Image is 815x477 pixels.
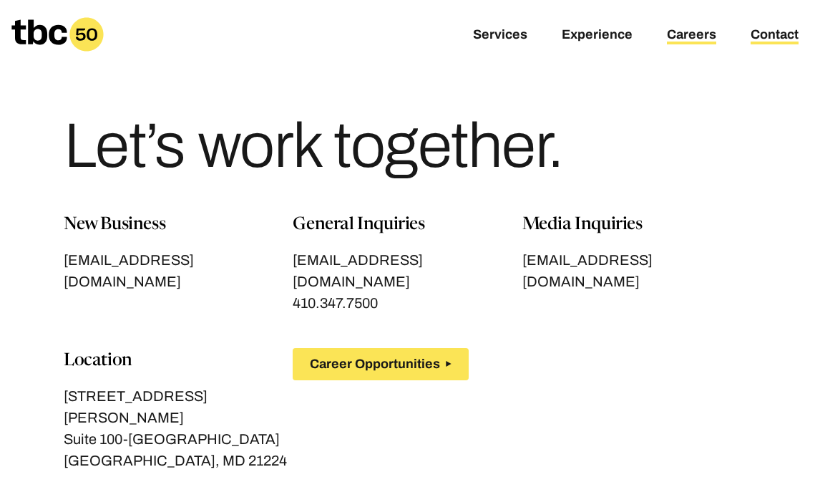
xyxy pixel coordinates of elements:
[293,249,522,292] a: [EMAIL_ADDRESS][DOMAIN_NAME]
[562,27,633,44] a: Experience
[667,27,716,44] a: Careers
[293,212,522,238] p: General Inquiries
[293,295,378,314] span: 410.347.7500
[64,252,194,292] span: [EMAIL_ADDRESS][DOMAIN_NAME]
[473,27,527,44] a: Services
[11,17,104,52] a: Homepage
[64,450,293,471] p: [GEOGRAPHIC_DATA], MD 21224
[522,252,653,292] span: [EMAIL_ADDRESS][DOMAIN_NAME]
[64,115,563,178] h1: Let’s work together.
[293,348,469,380] button: Career Opportunities
[293,292,378,314] a: 410.347.7500
[310,357,440,372] span: Career Opportunities
[64,385,293,428] p: [STREET_ADDRESS][PERSON_NAME]
[64,348,293,374] p: Location
[64,428,293,450] p: Suite 100-[GEOGRAPHIC_DATA]
[293,252,423,292] span: [EMAIL_ADDRESS][DOMAIN_NAME]
[522,212,751,238] p: Media Inquiries
[751,27,799,44] a: Contact
[64,212,293,238] p: New Business
[64,249,293,292] a: [EMAIL_ADDRESS][DOMAIN_NAME]
[522,249,751,292] a: [EMAIL_ADDRESS][DOMAIN_NAME]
